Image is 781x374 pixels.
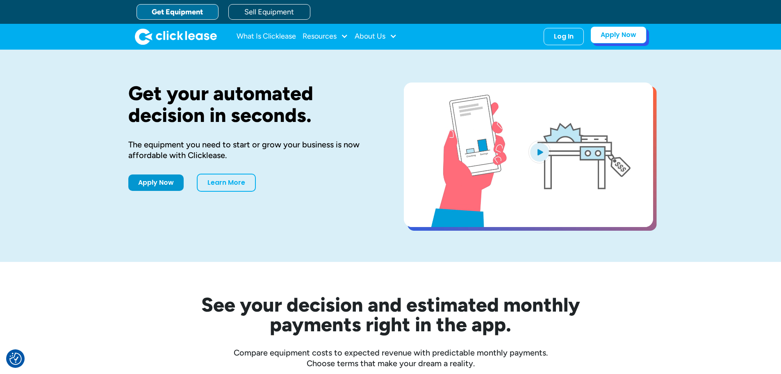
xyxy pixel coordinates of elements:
img: Revisit consent button [9,353,22,365]
a: Apply Now [590,26,647,44]
div: Log In [554,32,574,41]
a: Get Equipment [137,4,219,20]
h2: See your decision and estimated monthly payments right in the app. [161,295,620,334]
div: Resources [303,28,348,45]
h1: Get your automated decision in seconds. [128,83,378,126]
a: Sell Equipment [228,4,310,20]
a: home [135,28,217,45]
div: Compare equipment costs to expected revenue with predictable monthly payments. Choose terms that ... [128,347,653,369]
a: Apply Now [128,174,184,191]
div: The equipment you need to start or grow your business is now affordable with Clicklease. [128,139,378,161]
img: Clicklease logo [135,28,217,45]
a: Learn More [197,174,256,192]
button: Consent Preferences [9,353,22,365]
img: Blue play button logo on a light blue circular background [528,140,551,163]
div: About Us [355,28,397,45]
a: What Is Clicklease [237,28,296,45]
a: open lightbox [404,83,653,227]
